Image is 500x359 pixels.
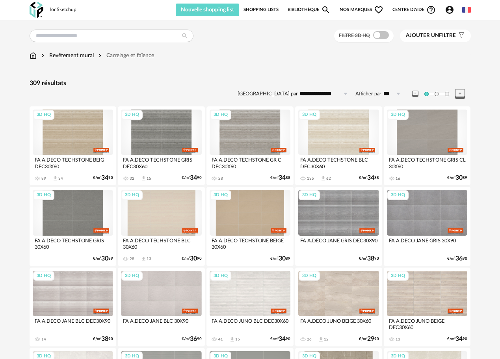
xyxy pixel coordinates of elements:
span: Ajouter un [406,33,439,38]
div: FA A.DECO TECHSTONE GRIS CL 30X60 [387,155,468,171]
div: 13 [147,257,151,261]
div: FA A.DECO TECHSTONE BEIG DEC30X60 [33,155,113,171]
div: €/m² 89 [270,256,290,261]
div: 3D HQ [299,110,320,120]
button: Ajouter unfiltre Filter icon [400,30,471,42]
a: 3D HQ FA A.DECO TECHSTONE BEIGE 30X60 €/m²3089 [206,187,294,266]
div: 26 [307,337,312,342]
span: Centre d'aideHelp Circle Outline icon [392,5,436,15]
span: Magnify icon [321,5,331,15]
a: 3D HQ FA A.DECO JUNO BEIGE 30X60 26 Download icon 12 €/m²2990 [295,268,382,346]
span: 34 [367,175,374,180]
div: €/m² 90 [182,256,202,261]
div: 3D HQ [210,271,231,281]
span: 38 [367,256,374,261]
div: 3D HQ [387,190,409,200]
div: €/m² 90 [182,175,202,180]
div: 3D HQ [387,110,409,120]
div: €/m² 89 [447,175,467,180]
img: svg+xml;base64,PHN2ZyB3aWR0aD0iMTYiIGhlaWdodD0iMTciIHZpZXdCb3g9IjAgMCAxNiAxNyIgZmlsbD0ibm9uZSIgeG... [30,52,37,60]
a: 3D HQ FA A.DECO TECHSTONE GRIS 30X60 €/m²3089 [30,187,117,266]
div: 3D HQ [121,271,143,281]
span: Download icon [52,175,58,181]
span: Help Circle Outline icon [426,5,436,15]
span: 34 [190,175,197,180]
span: 34 [279,337,286,342]
span: 34 [279,175,286,180]
span: filtre [406,32,456,39]
a: 3D HQ FA A.DECO TECHSTONE BLC 30X60 28 Download icon 13 €/m²3090 [118,187,205,266]
div: 32 [130,176,134,181]
div: €/m² 88 [359,175,379,180]
div: FA A.DECO TECHSTONE BLC 30X60 [121,236,202,251]
div: 3D HQ [121,190,143,200]
span: 36 [455,256,463,261]
div: 3D HQ [33,190,54,200]
div: €/m² 90 [359,337,379,342]
a: 3D HQ FA A.DECO TECHSTONE BEIG DEC30X60 89 Download icon 34 €/m²3490 [30,106,117,185]
div: FA A.DECO JUNO BEIGE DEC30X60 [387,316,468,332]
a: 3D HQ FA A.DECO JANE BLC 30X90 €/m²3690 [118,268,205,346]
span: 34 [101,175,108,180]
div: 3D HQ [387,271,409,281]
div: FA A.DECO TECHSTONE GRIS DEC30X60 [121,155,202,171]
div: €/m² 90 [93,337,113,342]
div: FA A.DECO TECHSTONE GRIS 30X60 [33,236,113,251]
div: 135 [307,176,314,181]
span: Account Circle icon [445,5,454,15]
label: Afficher par [355,91,381,97]
span: Download icon [229,337,235,342]
a: Shopping Lists [243,4,279,16]
img: fr [462,6,471,14]
span: Download icon [320,175,326,181]
div: 3D HQ [210,190,231,200]
button: Nouvelle shopping list [176,4,240,16]
img: OXP [30,2,43,18]
div: 89 [41,176,46,181]
a: 3D HQ FA A.DECO JUNO BLC DEC30X60 41 Download icon 15 €/m²3490 [206,268,294,346]
span: Download icon [141,175,147,181]
div: €/m² 88 [270,175,290,180]
div: 3D HQ [299,190,320,200]
span: 30 [279,256,286,261]
span: 34 [455,337,463,342]
div: €/m² 90 [447,337,467,342]
a: 3D HQ FA A.DECO TECHSTONE BLC DEC30X60 135 Download icon 62 €/m²3488 [295,106,382,185]
div: €/m² 90 [93,175,113,180]
span: Download icon [318,337,324,342]
div: 3D HQ [299,271,320,281]
span: 30 [190,256,197,261]
div: €/m² 90 [359,256,379,261]
div: 3D HQ [121,110,143,120]
label: [GEOGRAPHIC_DATA] par [238,91,298,97]
div: 34 [58,176,63,181]
div: Revêtement mural [40,52,94,60]
div: €/m² 90 [270,337,290,342]
div: 28 [218,176,223,181]
div: 62 [326,176,331,181]
div: 15 [235,337,240,342]
div: 14 [41,337,46,342]
a: 3D HQ FA A.DECO TECHSTONE GRIS CL 30X60 16 €/m²3089 [384,106,471,185]
a: 3D HQ FA A.DECO TECHSTONE GRIS DEC30X60 32 Download icon 15 €/m²3490 [118,106,205,185]
span: Filter icon [456,32,465,39]
div: for Sketchup [50,7,76,13]
div: FA A.DECO JUNO BLC DEC30X60 [210,316,290,332]
span: 36 [190,337,197,342]
span: 30 [455,175,463,180]
span: 38 [101,337,108,342]
div: 41 [218,337,223,342]
span: Account Circle icon [445,5,458,15]
span: 30 [101,256,108,261]
a: 3D HQ FA A.DECO JANE BLC DEC30X90 14 €/m²3890 [30,268,117,346]
span: Download icon [141,256,147,262]
div: FA A.DECO JANE BLC DEC30X90 [33,316,113,332]
a: 3D HQ FA A.DECO TECHSTONE GR C DEC30X60 28 €/m²3488 [206,106,294,185]
div: 13 [396,337,400,342]
div: FA A.DECO TECHSTONE BLC DEC30X60 [298,155,379,171]
img: svg+xml;base64,PHN2ZyB3aWR0aD0iMTYiIGhlaWdodD0iMTYiIHZpZXdCb3g9IjAgMCAxNiAxNiIgZmlsbD0ibm9uZSIgeG... [40,52,46,60]
a: 3D HQ FA A.DECO JANE GRIS DEC30X90 €/m²3890 [295,187,382,266]
div: €/m² 90 [182,337,202,342]
div: 309 résultats [30,79,471,87]
div: FA A.DECO JANE BLC 30X90 [121,316,202,332]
